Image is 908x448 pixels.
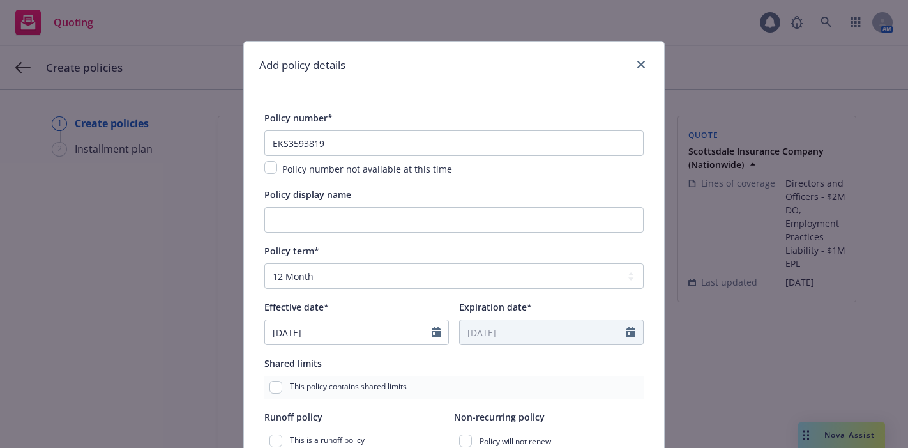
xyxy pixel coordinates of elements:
[264,245,319,257] span: Policy term*
[459,301,532,313] span: Expiration date*
[265,320,432,344] input: MM/DD/YYYY
[460,320,626,344] input: MM/DD/YYYY
[432,327,441,337] svg: Calendar
[454,411,545,423] span: Non-recurring policy
[264,357,322,369] span: Shared limits
[264,112,333,124] span: Policy number*
[282,163,452,175] span: Policy number not available at this time
[626,327,635,337] svg: Calendar
[264,411,322,423] span: Runoff policy
[264,301,329,313] span: Effective date*
[264,189,351,201] span: Policy display name
[633,57,649,72] a: close
[259,57,345,73] h1: Add policy details
[264,376,644,399] div: This policy contains shared limits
